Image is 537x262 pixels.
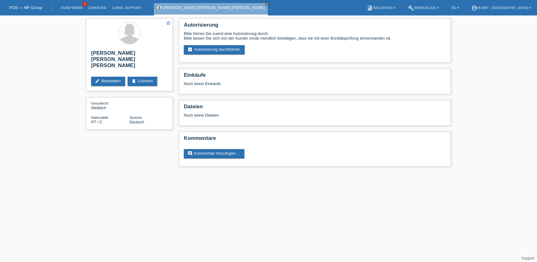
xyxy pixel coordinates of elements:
[266,2,269,5] i: close
[408,5,414,11] i: build
[184,149,244,158] a: commentKommentar hinzufügen ...
[184,81,446,91] div: Noch keine Einkäufe
[91,77,125,86] a: editBearbeiten
[163,5,265,10] a: [PERSON_NAME] [PERSON_NAME] [PERSON_NAME]
[86,6,109,10] a: Einkäufe
[448,6,462,10] a: DE ▾
[91,101,129,110] div: Weiblich
[184,31,446,41] div: Bitte führen Sie zuerst eine Autorisierung durch. Bitte lassen Sie sich von der Kundin vorab münd...
[131,79,136,84] i: delete
[188,151,192,156] i: comment
[471,5,477,11] i: account_circle
[166,20,171,27] a: star_border
[184,22,446,31] h2: Autorisierung
[184,45,245,54] a: assignment_turned_inAutorisierung durchführen
[364,6,399,10] a: bookAnleitung ▾
[522,256,535,260] a: Support
[184,113,373,118] div: Noch keine Dateien
[91,50,168,72] h2: [PERSON_NAME] [PERSON_NAME] [PERSON_NAME]
[128,77,157,86] a: deleteLöschen
[9,5,42,10] a: POS — MF Group
[184,104,446,113] h2: Dateien
[265,2,270,6] a: close
[91,120,103,124] span: Portugal / C / 13.03.2004
[188,47,192,52] i: assignment_turned_in
[184,72,446,81] h2: Einkäufe
[58,6,86,10] a: Kund*innen
[166,20,171,26] i: star_border
[91,101,108,105] span: Geschlecht
[405,6,442,10] a: buildWerkzeuge ▾
[109,6,145,10] a: E-Mail Support
[468,6,534,10] a: account_circlem-way - [GEOGRAPHIC_DATA] ▾
[129,120,144,124] span: Deutsch
[91,116,108,119] span: Nationalität
[367,5,373,11] i: book
[82,2,87,7] span: 1
[184,135,446,144] h2: Kommentare
[129,116,142,119] span: Sprache
[95,79,100,84] i: edit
